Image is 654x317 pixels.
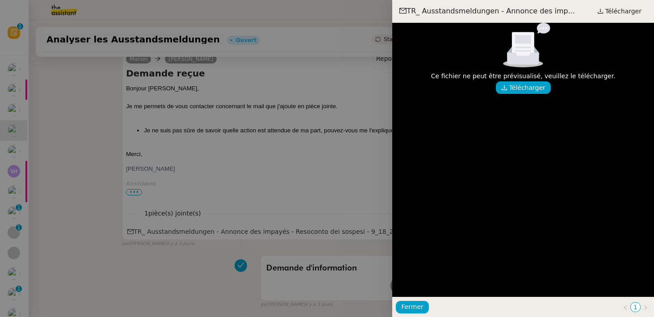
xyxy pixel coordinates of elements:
[396,301,428,313] button: Fermer
[631,303,640,312] a: 1
[592,5,647,17] a: Télécharger
[630,302,641,312] li: 1
[401,302,423,312] span: Fermer
[431,71,616,81] div: Ce fichier ne peut être prévisualisé, veuillez le télécharger.
[399,6,575,16] span: TR_ Ausstandsmeldungen - Annonce des imp...
[620,302,630,312] button: Page précédente
[605,5,641,17] span: Télécharger
[496,81,551,94] button: Télécharger
[641,302,650,312] button: Page suivante
[509,83,545,93] span: Télécharger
